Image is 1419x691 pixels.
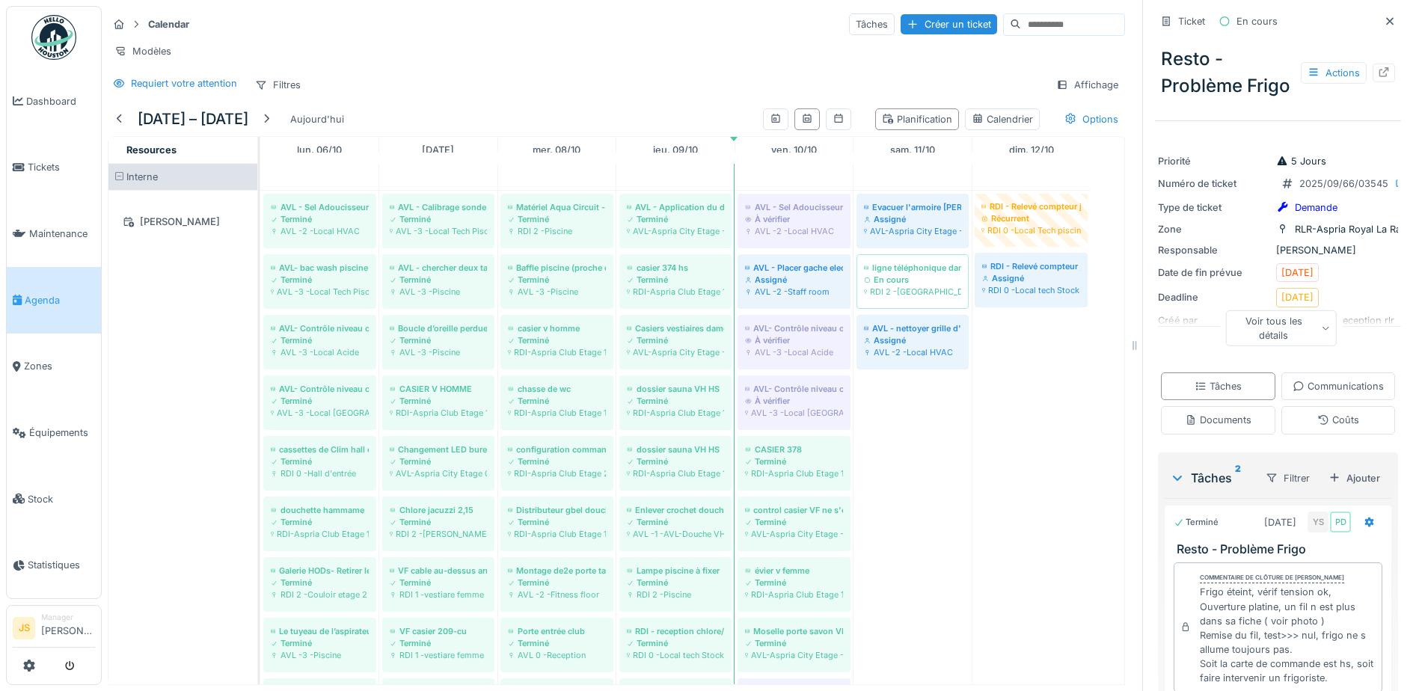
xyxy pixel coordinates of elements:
div: Manager [41,612,95,623]
div: Assigné [982,272,1080,284]
div: Terminé [627,274,724,286]
div: RDI - Relevé compteur jacuzzi [981,200,1081,212]
div: Moselle porte savon VF [745,625,843,637]
div: Terminé [508,334,606,346]
div: Terminé [390,516,487,528]
a: Équipements [7,399,101,466]
div: AVL -2 -Staff room [745,286,843,298]
a: Tickets [7,135,101,201]
div: AVL - Application du destructeur de mauvaise odeurs biocan [627,201,724,213]
span: Statistiques [28,558,95,572]
div: 5 Jours [1276,154,1326,168]
a: 6 octobre 2025 [293,140,346,160]
div: Tâches [1170,469,1253,487]
div: AVL -1 -AVL-Douche VH [627,528,724,540]
div: AVL- Contrôle niveau cuve chlore et acide [745,322,843,334]
div: Assigné [745,274,843,286]
div: dossier sauna VH HS [627,443,724,455]
div: Aujourd'hui [284,109,350,129]
span: Équipements [29,426,95,440]
div: Terminé [508,395,606,407]
div: AVL -3 -Piscine [390,286,487,298]
div: Terminé [390,637,487,649]
div: Terminé [745,577,843,589]
div: AVL - nettoyer grille d'aspiration GP1/2/3/4/5 [864,322,961,334]
div: Responsable [1158,243,1270,257]
a: Stock [7,466,101,532]
div: RDI 0 -Hall d'entrée [271,467,369,479]
div: RDI 0 -Local Tech piscine [981,224,1081,236]
div: AVL -3 -Local [GEOGRAPHIC_DATA] [745,407,843,419]
div: AVL -3 -Local Tech Piscine [390,225,487,237]
div: [PERSON_NAME] [1158,243,1398,257]
a: Statistiques [7,532,101,599]
div: AVL -3 -Local [GEOGRAPHIC_DATA] [271,407,369,419]
div: Terminé [271,577,369,589]
div: ligne téléphonique dans le bureau admin [864,262,961,274]
div: RDI 2 -Piscine [508,225,606,237]
div: RDI-Aspria Club Etage 2 [508,467,606,479]
span: Stock [28,492,95,506]
span: Dashboard [26,94,95,108]
div: AVL- Contrôle niveau cuve chlore et acide [745,383,843,395]
div: Requiert votre attention [131,76,237,90]
div: AVL -2 -Local HVAC [864,346,961,358]
div: Terminé [627,213,724,225]
div: Terminé [627,334,724,346]
div: Terminé [508,516,606,528]
div: RDI-Aspria Club Etage 1 [271,528,369,540]
a: JS Manager[PERSON_NAME] [13,612,95,648]
div: PD [1330,512,1351,532]
div: Assigné [864,213,961,225]
div: VF cable au-dessus armoire - cu [390,565,487,577]
div: AVL -3 -Piscine [390,346,487,358]
div: casier 374 hs [627,262,724,274]
div: Terminé [745,637,843,649]
div: Terminé [271,516,369,528]
div: Terminé [390,395,487,407]
div: Créer un ticket [901,14,997,34]
div: control casier VF ne s'ouvre plus [745,504,843,516]
div: 2025/09/66/03545 [1299,176,1388,191]
div: Evacuer l'armoire [PERSON_NAME] [864,201,961,213]
div: casier v homme [508,322,606,334]
span: Agenda [25,293,95,307]
div: Terminé [271,455,369,467]
div: À vérifier [745,334,843,346]
div: Récurrent [981,212,1081,224]
h5: [DATE] – [DATE] [138,110,248,128]
div: Resto - Problème Frigo [1155,40,1401,105]
div: [PERSON_NAME] [117,212,248,231]
div: RDI 1 -vestiare femme [390,649,487,661]
a: 7 octobre 2025 [418,140,458,160]
strong: Calendar [142,17,195,31]
div: RDI - reception chlore/Acide et ranger directement [627,625,724,637]
div: Tâches [1195,379,1242,393]
div: Terminé [271,274,369,286]
a: Zones [7,334,101,400]
div: Filtres [248,74,307,96]
div: À vérifier [745,395,843,407]
div: AVL- bac wash piscine et jacuzzi [271,262,369,274]
div: Lampe piscine à fixer [627,565,724,577]
div: AVL-Aspria City Etage -1 [627,346,724,358]
div: Porte entrée club [508,625,606,637]
div: Terminé [745,455,843,467]
div: Changement LED bureau sales [390,443,487,455]
div: AVL 0 -Reception [508,649,606,661]
li: JS [13,617,35,639]
div: RDI-Aspria Club Etage 1 [508,407,606,419]
span: Tickets [28,160,95,174]
div: AVL -3 -Local Tech Piscine [271,286,369,298]
div: Terminé [390,334,487,346]
div: AVL -3 -Local Acide [271,346,369,358]
a: 12 octobre 2025 [1005,140,1058,160]
div: Zone [1158,222,1270,236]
div: AVL -3 -Local Acide [745,346,843,358]
div: AVL- Contrôle niveau cuve chlore et acide [271,322,369,334]
div: RDI - Relevé compteur jacuzzi [982,260,1080,272]
div: Terminé [390,213,487,225]
div: Terminé [508,213,606,225]
div: Actions [1301,62,1367,84]
div: RDI-Aspria Club Etage 1 [627,407,724,419]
